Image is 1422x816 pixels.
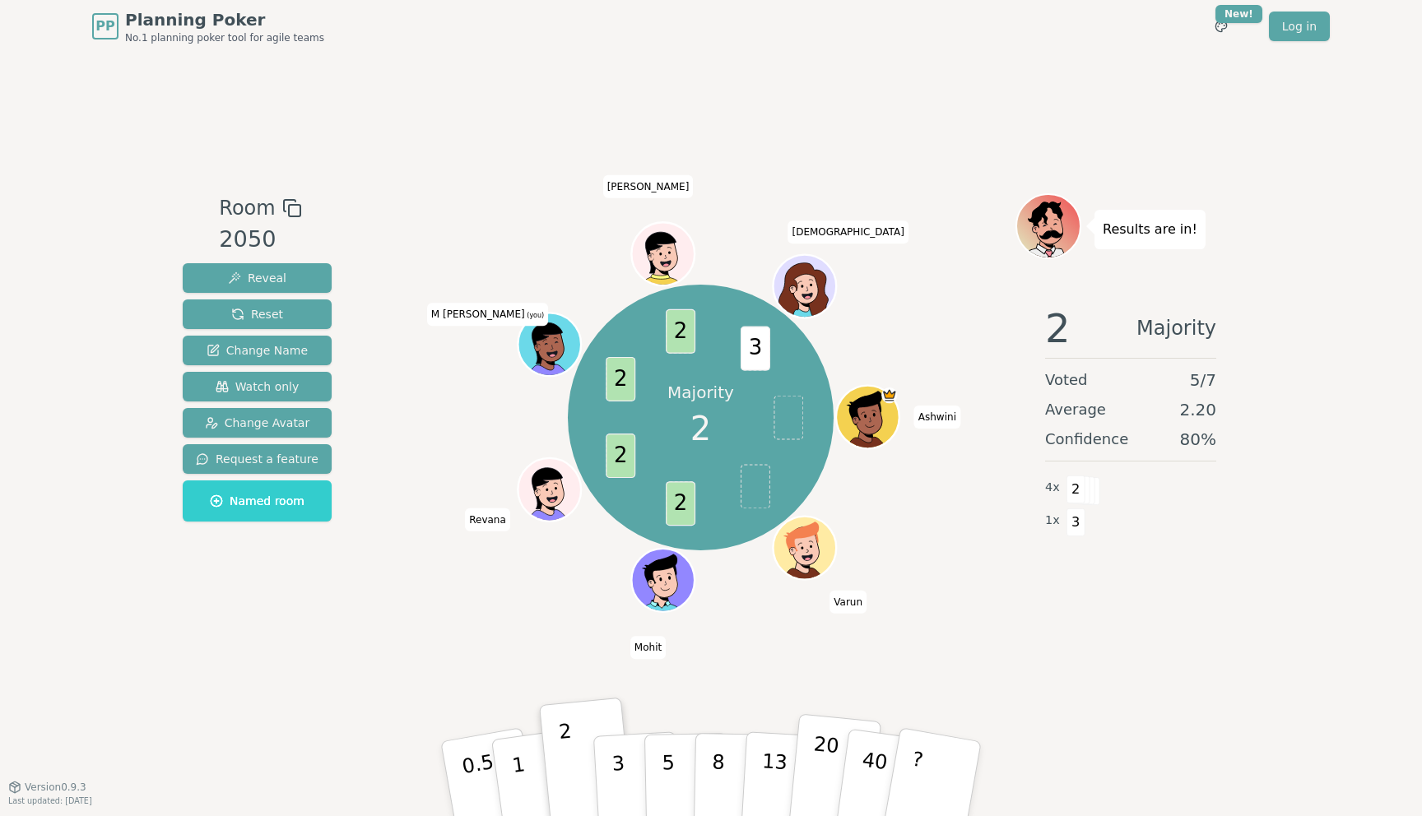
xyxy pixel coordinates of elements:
[465,508,510,531] span: Click to change your name
[196,451,318,467] span: Request a feature
[183,299,332,329] button: Reset
[219,223,301,257] div: 2050
[183,444,332,474] button: Request a feature
[690,404,711,453] span: 2
[1206,12,1236,41] button: New!
[231,306,283,322] span: Reset
[667,309,696,354] span: 2
[1179,398,1216,421] span: 2.20
[520,315,579,374] button: Click to change your avatar
[228,270,286,286] span: Reveal
[606,357,636,401] span: 2
[205,415,310,431] span: Change Avatar
[1136,308,1216,348] span: Majority
[183,372,332,401] button: Watch only
[183,336,332,365] button: Change Name
[216,378,300,395] span: Watch only
[558,720,579,809] p: 2
[603,175,694,198] span: Click to change your name
[882,387,898,403] span: Ashwini is the host
[1045,398,1106,421] span: Average
[1045,308,1071,348] span: 2
[183,263,332,293] button: Reveal
[125,8,324,31] span: Planning Poker
[788,221,908,244] span: Click to change your name
[1180,428,1216,451] span: 80 %
[1045,428,1128,451] span: Confidence
[183,480,332,522] button: Named room
[207,342,308,359] span: Change Name
[8,781,86,794] button: Version0.9.3
[125,31,324,44] span: No.1 planning poker tool for agile teams
[1045,512,1060,530] span: 1 x
[183,408,332,438] button: Change Avatar
[92,8,324,44] a: PPPlanning PokerNo.1 planning poker tool for agile teams
[1190,369,1216,392] span: 5 / 7
[1045,369,1088,392] span: Voted
[25,781,86,794] span: Version 0.9.3
[630,637,666,660] span: Click to change your name
[1269,12,1330,41] a: Log in
[667,481,696,526] span: 2
[1045,479,1060,497] span: 4 x
[667,381,734,404] p: Majority
[741,326,770,370] span: 3
[210,493,304,509] span: Named room
[829,591,867,614] span: Click to change your name
[95,16,114,36] span: PP
[1103,218,1197,241] p: Results are in!
[525,313,545,320] span: (you)
[1066,475,1085,503] span: 2
[914,406,960,429] span: Click to change your name
[1215,5,1262,23] div: New!
[427,304,548,327] span: Click to change your name
[8,796,92,805] span: Last updated: [DATE]
[1066,508,1085,536] span: 3
[606,433,636,478] span: 2
[219,193,275,223] span: Room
